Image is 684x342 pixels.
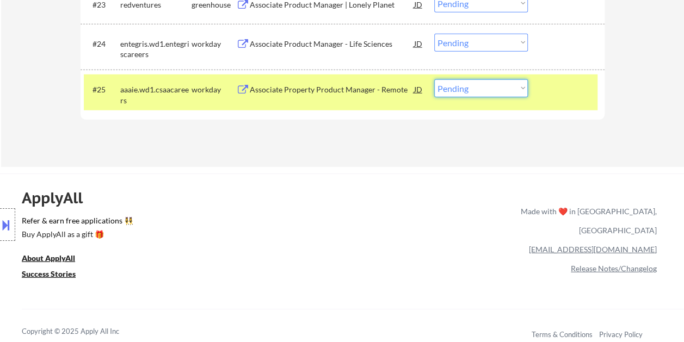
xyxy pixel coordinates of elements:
[413,34,424,53] div: JD
[192,39,236,49] div: workday
[250,39,414,49] div: Associate Product Manager - Life Sciences
[532,330,593,339] a: Terms & Conditions
[529,245,657,254] a: [EMAIL_ADDRESS][DOMAIN_NAME]
[192,84,236,95] div: workday
[413,79,424,99] div: JD
[93,39,112,49] div: #24
[516,202,657,240] div: Made with ❤️ in [GEOGRAPHIC_DATA], [GEOGRAPHIC_DATA]
[120,39,192,60] div: entegris.wd1.entegriscareers
[599,330,643,339] a: Privacy Policy
[571,264,657,273] a: Release Notes/Changelog
[250,84,414,95] div: Associate Property Product Manager - Remote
